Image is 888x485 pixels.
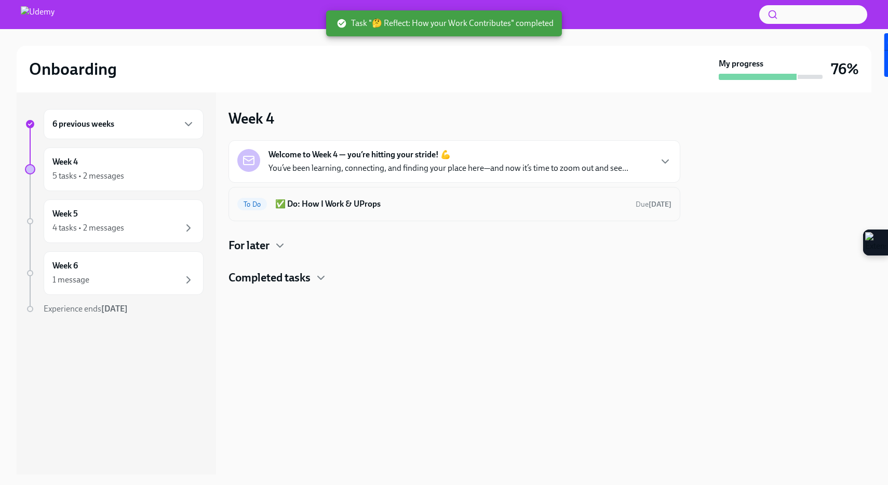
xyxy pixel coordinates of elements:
[25,199,204,243] a: Week 54 tasks • 2 messages
[228,270,680,286] div: Completed tasks
[52,260,78,272] h6: Week 6
[101,304,128,314] strong: [DATE]
[228,109,274,128] h3: Week 4
[44,304,128,314] span: Experience ends
[237,196,671,212] a: To Do✅ Do: How I Work & UPropsDue[DATE]
[228,238,680,253] div: For later
[52,274,89,286] div: 1 message
[636,200,671,209] span: Due
[268,149,451,160] strong: Welcome to Week 4 — you’re hitting your stride! 💪
[21,6,55,23] img: Udemy
[25,251,204,295] a: Week 61 message
[52,156,78,168] h6: Week 4
[337,18,554,29] span: Task "🤔 Reflect: How your Work Contributes" completed
[228,270,311,286] h4: Completed tasks
[865,232,886,253] img: Extension Icon
[719,58,763,70] strong: My progress
[831,60,859,78] h3: 76%
[52,208,78,220] h6: Week 5
[29,59,117,79] h2: Onboarding
[237,200,267,208] span: To Do
[649,200,671,209] strong: [DATE]
[636,199,671,209] span: September 6th, 2025 13:00
[228,238,270,253] h4: For later
[268,163,628,174] p: You’ve been learning, connecting, and finding your place here—and now it’s time to zoom out and s...
[275,198,627,210] h6: ✅ Do: How I Work & UProps
[52,118,114,130] h6: 6 previous weeks
[25,147,204,191] a: Week 45 tasks • 2 messages
[52,222,124,234] div: 4 tasks • 2 messages
[44,109,204,139] div: 6 previous weeks
[52,170,124,182] div: 5 tasks • 2 messages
